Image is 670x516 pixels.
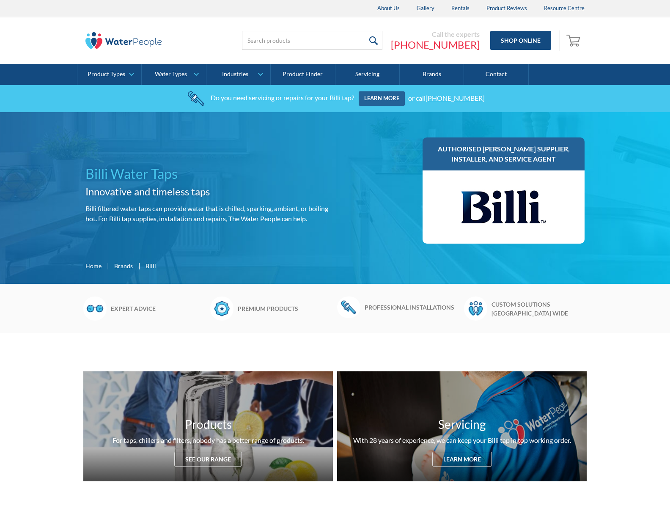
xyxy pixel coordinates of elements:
[359,91,405,106] a: Learn more
[155,71,187,78] div: Water Types
[400,64,464,85] a: Brands
[492,300,587,318] h6: Custom solutions [GEOGRAPHIC_DATA] wide
[564,30,585,51] a: Open empty cart
[432,452,492,467] div: Learn more
[391,30,480,38] div: Call the experts
[85,32,162,49] img: The Water People
[142,64,206,85] a: Water Types
[464,64,528,85] a: Contact
[88,71,125,78] div: Product Types
[111,304,206,313] h6: Expert advice
[408,93,485,102] div: or call
[438,415,486,433] h3: Servicing
[206,64,270,85] a: Industries
[238,304,333,313] h6: Premium products
[185,415,232,433] h3: Products
[426,93,485,102] a: [PHONE_NUMBER]
[137,261,141,271] div: |
[146,261,156,270] div: Billi
[211,93,354,102] div: Do you need servicing or repairs for your Billi tap?
[85,184,332,199] h2: Innovative and timeless taps
[271,64,335,85] a: Product Finder
[391,38,480,51] a: [PHONE_NUMBER]
[106,261,110,271] div: |
[85,164,332,184] h1: Billi Water Taps
[210,296,233,320] img: Badge
[242,31,382,50] input: Search products
[490,31,551,50] a: Shop Online
[83,371,333,481] a: ProductsFor taps, chillers and filters, nobody has a better range of products.See our range
[337,296,360,318] img: Wrench
[335,64,400,85] a: Servicing
[464,296,487,320] img: Waterpeople Symbol
[174,452,242,467] div: See our range
[353,435,571,445] div: With 28 years of experience, we can keep your Billi tap in top working order.
[566,33,582,47] img: shopping cart
[113,435,304,445] div: For taps, chillers and filters, nobody has a better range of products.
[431,144,576,164] h3: Authorised [PERSON_NAME] supplier, installer, and service agent
[77,64,141,85] a: Product Types
[85,261,102,270] a: Home
[83,296,107,320] img: Glasses
[337,371,587,481] a: ServicingWith 28 years of experience, we can keep your Billi tap in top working order.Learn more
[222,71,248,78] div: Industries
[114,261,133,270] a: Brands
[461,179,546,235] img: Billi
[85,203,332,224] p: Billi filtered water taps can provide water that is chilled, sparking, ambient, or boiling hot. F...
[365,303,460,312] h6: Professional installations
